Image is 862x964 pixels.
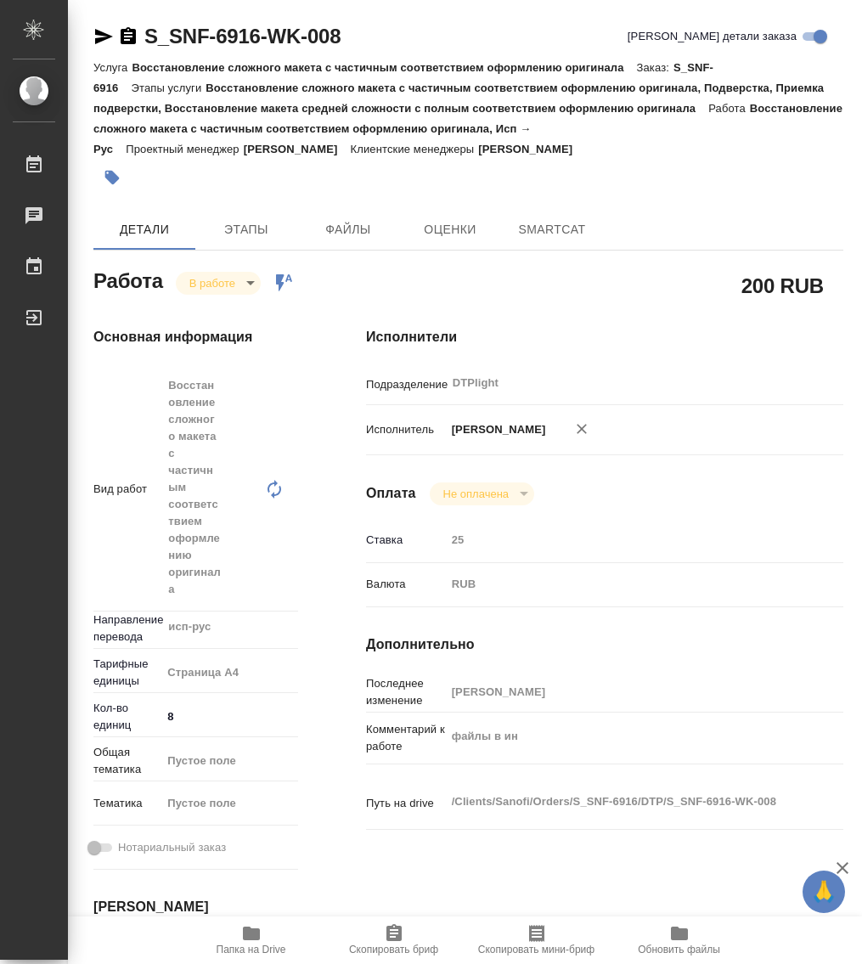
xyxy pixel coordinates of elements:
[366,675,446,709] p: Последнее изменение
[93,102,842,155] p: Восстановление сложного макета с частичным соответствием оформлению оригинала, Исп → Рус
[638,944,720,956] span: Обновить файлы
[167,795,295,812] div: Пустое поле
[708,102,750,115] p: Работа
[217,944,286,956] span: Папка на Drive
[118,26,138,47] button: Скопировать ссылку
[93,700,161,734] p: Кол-во единиц
[93,82,824,115] p: Восстановление сложного макета с частичным соответствием оформлению оригинала, Подверстка, Приемк...
[93,26,114,47] button: Скопировать ссылку для ЯМессенджера
[161,704,298,729] input: ✎ Введи что-нибудь
[446,787,804,816] textarea: /Clients/Sanofi/Orders/S_SNF-6916/DTP/S_SNF-6916-WK-008
[349,944,438,956] span: Скопировать бриф
[93,656,161,690] p: Тарифные единицы
[118,839,226,856] span: Нотариальный заказ
[478,944,594,956] span: Скопировать мини-бриф
[446,421,546,438] p: [PERSON_NAME]
[93,264,163,295] h2: Работа
[307,219,389,240] span: Файлы
[93,612,161,645] p: Направление перевода
[180,916,323,964] button: Папка на Drive
[131,82,206,94] p: Этапы услуги
[741,271,824,300] h2: 200 RUB
[93,327,298,347] h4: Основная информация
[206,219,287,240] span: Этапы
[244,143,351,155] p: [PERSON_NAME]
[126,143,243,155] p: Проектный менеджер
[351,143,479,155] p: Клиентские менеджеры
[366,795,446,812] p: Путь на drive
[563,410,600,448] button: Удалить исполнителя
[637,61,673,74] p: Заказ:
[511,219,593,240] span: SmartCat
[809,874,838,910] span: 🙏
[430,482,534,505] div: В работе
[93,159,131,196] button: Добавить тэг
[628,28,797,45] span: [PERSON_NAME] детали заказа
[446,679,804,704] input: Пустое поле
[93,795,161,812] p: Тематика
[366,532,446,549] p: Ставка
[409,219,491,240] span: Оценки
[93,744,161,778] p: Общая тематика
[366,376,446,393] p: Подразделение
[167,753,295,770] div: Пустое поле
[366,421,446,438] p: Исполнитель
[132,61,636,74] p: Восстановление сложного макета с частичным соответствием оформлению оригинала
[478,143,585,155] p: [PERSON_NAME]
[465,916,608,964] button: Скопировать мини-бриф
[446,722,804,751] textarea: файлы в ин
[366,721,446,755] p: Комментарий к работе
[104,219,185,240] span: Детали
[161,747,315,775] div: Пустое поле
[366,483,416,504] h4: Оплата
[438,487,514,501] button: Не оплачена
[323,916,465,964] button: Скопировать бриф
[446,527,804,552] input: Пустое поле
[93,897,298,917] h4: [PERSON_NAME]
[366,634,843,655] h4: Дополнительно
[161,658,315,687] div: Страница А4
[803,871,845,913] button: 🙏
[608,916,751,964] button: Обновить файлы
[93,61,132,74] p: Услуга
[144,25,341,48] a: S_SNF-6916-WK-008
[366,576,446,593] p: Валюта
[93,481,161,498] p: Вид работ
[176,272,261,295] div: В работе
[366,327,843,347] h4: Исполнители
[161,789,315,818] div: Пустое поле
[446,570,804,599] div: RUB
[184,276,240,290] button: В работе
